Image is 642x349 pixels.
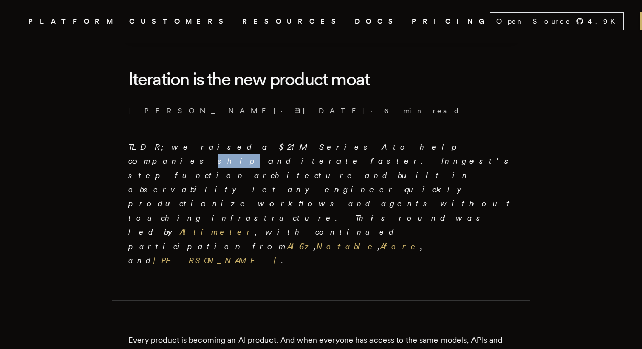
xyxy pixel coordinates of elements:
[287,241,314,251] a: A16z
[129,15,230,28] a: CUSTOMERS
[380,241,420,251] a: Afore
[496,16,571,26] span: Open Source
[153,256,281,265] a: [PERSON_NAME]
[128,142,514,265] em: TLDR; we raised a $21M Series A to help companies ship and iterate faster. Inngest's step-functio...
[128,106,277,116] a: [PERSON_NAME]
[294,106,366,116] span: [DATE]
[316,241,378,251] a: Notable
[128,61,514,97] h1: Iteration is the new product moat
[412,15,490,28] a: PRICING
[588,16,621,26] span: 4.9 K
[384,106,460,116] span: 6 min read
[128,106,514,116] p: · ·
[28,15,117,28] button: PLATFORM
[180,227,255,237] a: Altimeter
[355,15,399,28] a: DOCS
[242,15,343,28] button: RESOURCES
